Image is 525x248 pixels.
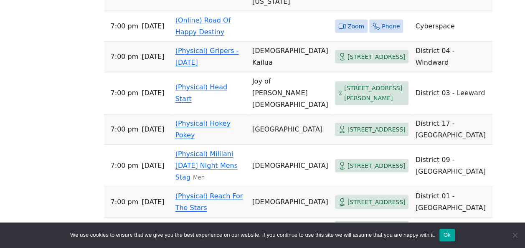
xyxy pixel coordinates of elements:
span: [STREET_ADDRESS][PERSON_NAME] [344,83,406,104]
span: Phone [382,21,400,32]
span: [STREET_ADDRESS] [347,161,406,171]
span: [DATE] [142,160,164,172]
span: 7:00 PM [111,160,139,172]
td: District 03 - Leeward [412,72,492,114]
span: [STREET_ADDRESS] [347,197,406,208]
td: [DEMOGRAPHIC_DATA] [249,187,332,218]
span: [DATE] [142,20,164,32]
td: District 01 - [GEOGRAPHIC_DATA] [412,187,492,218]
a: (Physical) Gripers - [DATE] [175,47,239,66]
td: [DEMOGRAPHIC_DATA] Kailua [249,42,332,72]
span: [DATE] [142,51,164,63]
a: (Physical) Head Start [175,83,228,103]
a: (Physical) Hokey Pokey [175,119,231,139]
td: [DEMOGRAPHIC_DATA] [249,145,332,187]
span: 7:00 PM [111,20,139,32]
span: [DATE] [142,124,164,135]
td: [GEOGRAPHIC_DATA] [249,114,332,145]
td: Cyberspace [412,11,492,42]
a: (Physical) Reach For The Stars [175,192,243,212]
span: [DATE] [142,87,164,99]
span: [STREET_ADDRESS] [347,52,406,62]
a: (Physical) Mililani [DATE] Night Mens Stag [175,150,238,181]
span: We use cookies to ensure that we give you the best experience on our website. If you continue to ... [70,231,435,239]
td: Joy of [PERSON_NAME][DEMOGRAPHIC_DATA] [249,72,332,114]
td: District 17 - [GEOGRAPHIC_DATA] [412,114,492,145]
td: District 04 - Windward [412,42,492,72]
a: (Online) Road Of Happy Destiny [175,16,231,36]
span: 7:00 PM [111,87,139,99]
span: 7:00 PM [111,196,139,208]
span: 7:00 PM [111,51,139,63]
span: [STREET_ADDRESS] [347,124,406,135]
span: 7:00 PM [111,124,139,135]
td: District 09 - [GEOGRAPHIC_DATA] [412,145,492,187]
button: Ok [439,229,455,241]
span: No [510,231,519,239]
small: Men [193,175,205,181]
span: [DATE] [142,196,164,208]
span: Zoom [347,21,364,32]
